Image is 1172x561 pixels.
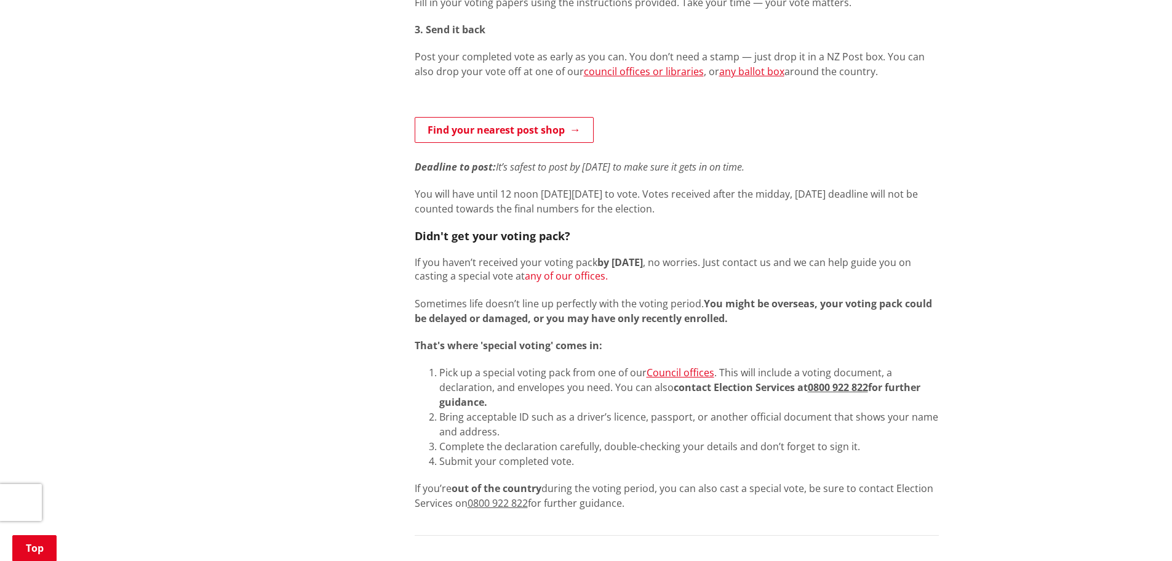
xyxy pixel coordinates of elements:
tcxspan: Call 0800 922 822 via 3CX [808,381,868,394]
strong: contact Election Services at for further guidance. [439,381,920,409]
p: Post your completed vote as early as you can. You don’t need a stamp — just drop it in a NZ Post ... [415,49,939,79]
strong: You might be overseas, your voting pack could be delayed or damaged, or you may have only recentl... [415,297,932,325]
strong: That's where 'special voting' comes in: [415,339,602,352]
p: You will have until 12 noon [DATE][DATE] to vote. Votes received after the midday, [DATE] deadlin... [415,187,939,216]
a: any of our offices. [525,269,608,283]
tcxspan: Call 0800 922 822 via 3CX [468,496,528,510]
em: Deadline to post: [415,160,496,174]
li: Bring acceptable ID such as a driver’s licence, passport, or another official document that shows... [439,410,939,439]
li: Pick up a special voting pack from one of our . This will include a voting document, a declaratio... [439,365,939,410]
strong: out of the country [452,482,541,495]
strong: by [DATE] [597,256,643,269]
a: any ballot box [719,65,784,78]
em: It’s safest to post by [DATE] to make sure it gets in on time. [496,160,744,174]
strong: 3. Send it back [415,23,485,36]
li: Complete the declaration carefully, double-checking your details and don’t forget to sign it. [439,439,939,454]
iframe: Messenger Launcher [1115,509,1160,554]
p: Sometimes life doesn’t line up perfectly with the voting period. [415,296,939,326]
li: Submit your completed vote. [439,454,939,469]
p: If you haven’t received your voting pack , no worries. Just contact us and we can help guide you ... [415,256,939,283]
p: If you’re during the voting period, you can also cast a special vote, be sure to contact Election... [415,481,939,511]
a: Council offices [647,366,714,379]
strong: Didn't get your voting pack? [415,228,570,243]
a: council offices or libraries [584,65,704,78]
a: Find your nearest post shop [415,117,594,143]
a: Top [12,535,57,561]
